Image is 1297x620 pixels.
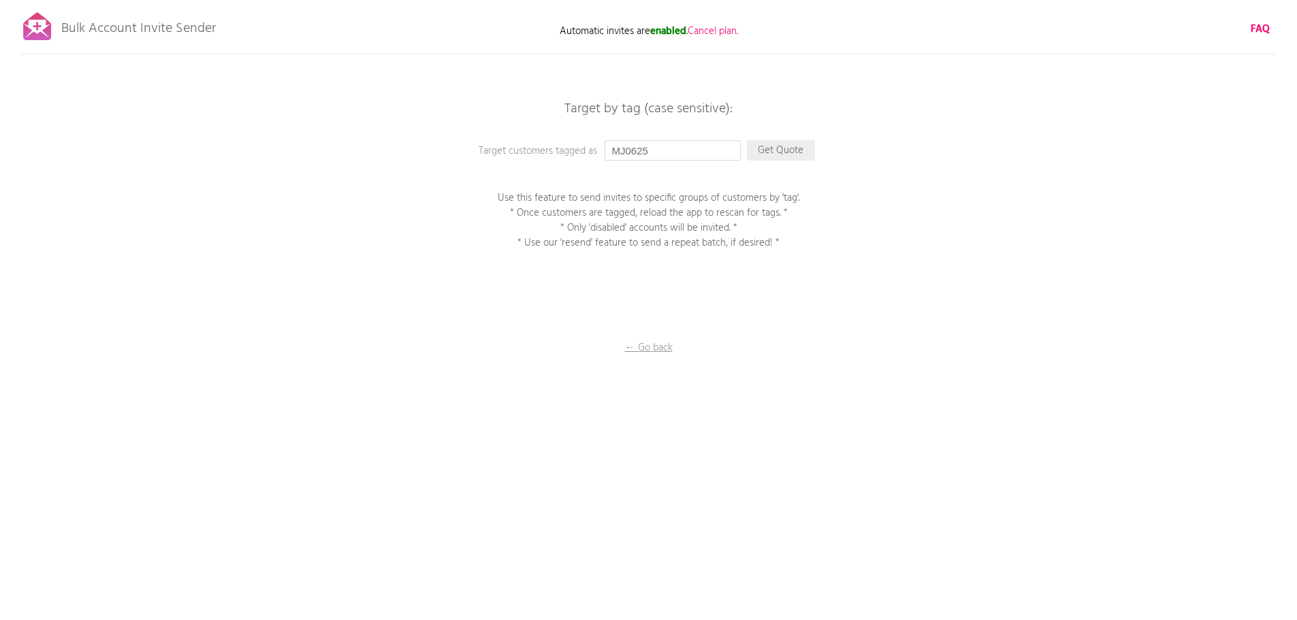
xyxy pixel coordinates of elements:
[513,24,785,39] p: Automatic invites are .
[605,140,741,161] input: Enter a tag...
[61,8,216,42] p: Bulk Account Invite Sender
[1251,22,1270,37] a: FAQ
[445,102,853,116] p: Target by tag (case sensitive):
[581,340,717,355] p: ← Go back
[650,23,686,39] b: enabled
[479,191,819,250] p: Use this feature to send invites to specific groups of customers by 'tag'. * Once customers are t...
[1251,21,1270,37] b: FAQ
[688,23,738,39] span: Cancel plan.
[479,144,751,159] p: Target customers tagged as
[747,140,815,161] p: Get Quote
